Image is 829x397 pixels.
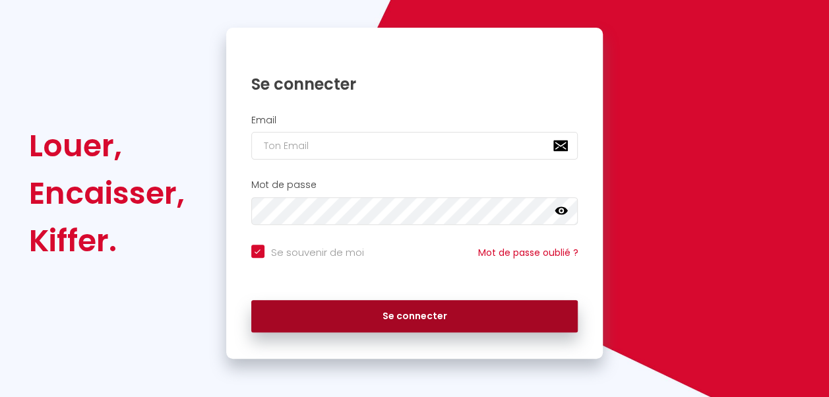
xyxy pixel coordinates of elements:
input: Ton Email [251,132,578,160]
div: Encaisser, [29,169,185,217]
h1: Se connecter [251,74,578,94]
div: Kiffer. [29,217,185,264]
div: Louer, [29,122,185,169]
h2: Mot de passe [251,179,578,191]
h2: Email [251,115,578,126]
button: Se connecter [251,300,578,333]
a: Mot de passe oublié ? [477,246,578,259]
